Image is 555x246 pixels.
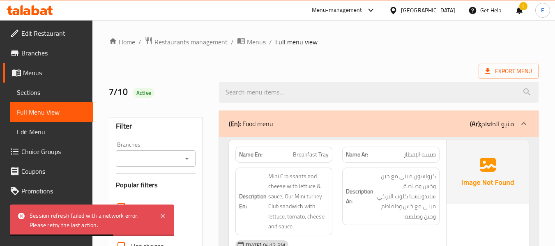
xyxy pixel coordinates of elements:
p: منيو الطعام [470,119,514,129]
strong: Name Ar: [346,150,368,159]
span: Restaurants management [154,37,228,47]
div: [GEOGRAPHIC_DATA] [401,6,455,15]
a: Sections [10,83,93,102]
span: Edit Restaurant [21,28,86,38]
span: Export Menu [485,66,532,76]
a: Menus [237,37,266,47]
li: / [231,37,234,47]
a: Coupons [3,161,93,181]
div: Menu-management [312,5,362,15]
span: Full Menu View [17,107,86,117]
span: Free items [131,202,160,212]
span: Branches [21,48,86,58]
span: Breakfast Tray [293,150,329,159]
a: Upsell [3,221,93,240]
a: Menu disclaimer [3,201,93,221]
div: Filter [116,117,195,135]
div: Active [133,88,154,98]
span: Active [133,89,154,97]
a: Full Menu View [10,102,93,122]
span: E [541,6,544,15]
a: Choice Groups [3,142,93,161]
a: Edit Restaurant [3,23,93,43]
span: Edit Menu [17,127,86,137]
a: Branches [3,43,93,63]
nav: breadcrumb [109,37,539,47]
b: (En): [229,117,241,130]
b: (Ar): [470,117,481,130]
strong: Name En: [239,150,263,159]
span: صينية الإفطار [404,150,436,159]
div: Session refresh failed with a network error. Please retry the last action. [30,211,151,230]
span: Full menu view [275,37,318,47]
h2: 7/10 [109,86,209,98]
strong: Description Ar: [346,186,373,207]
img: Ae5nvW7+0k+MAAAAAElFTkSuQmCC [447,140,529,204]
span: Sections [17,87,86,97]
span: Menus [23,68,86,78]
li: / [138,37,141,47]
a: Restaurants management [145,37,228,47]
span: Export Menu [479,64,539,79]
p: Food menu [229,119,273,129]
input: search [219,82,539,103]
h3: Popular filters [116,180,195,190]
span: Menus [247,37,266,47]
span: Coupons [21,166,86,176]
span: Mini Croissants and cheese with lettuce & sauce, Our Mini turkey Club sandwich with lettuce, toma... [268,171,329,232]
li: / [269,37,272,47]
a: Edit Menu [10,122,93,142]
a: Menus [3,63,93,83]
a: Promotions [3,181,93,201]
strong: Description En: [239,191,267,212]
a: Home [109,37,135,47]
button: Open [181,153,193,164]
div: (En): Food menu(Ar):منيو الطعام [219,110,539,137]
span: Promotions [21,186,86,196]
span: Choice Groups [21,147,86,156]
span: كرواسون ميني مع جبن وخس وصلصة، ساندويتشنا كلوب التركي ميني مع خس وطماطم وجبن وصلصة. [375,171,436,222]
